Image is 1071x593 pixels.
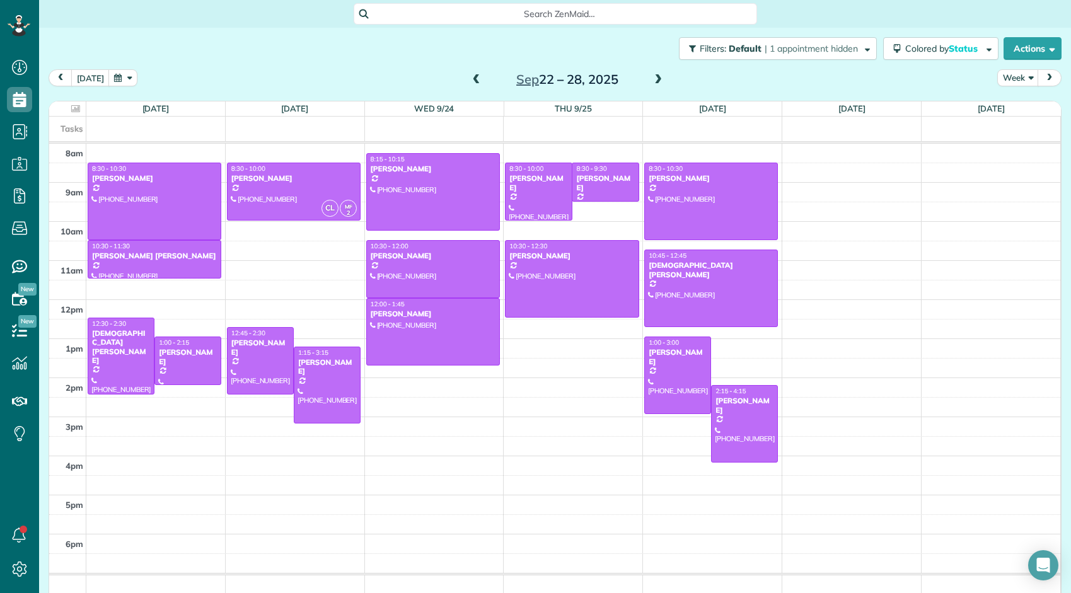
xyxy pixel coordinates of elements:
[231,164,265,173] span: 8:30 - 10:00
[489,72,646,86] h2: 22 – 28, 2025
[949,43,980,54] span: Status
[576,174,635,192] div: [PERSON_NAME]
[298,348,328,357] span: 1:15 - 3:15
[699,103,726,113] a: [DATE]
[91,251,217,260] div: [PERSON_NAME] [PERSON_NAME]
[61,124,83,134] span: Tasks
[92,242,130,250] span: 10:30 - 11:30
[838,103,865,113] a: [DATE]
[370,164,496,173] div: [PERSON_NAME]
[1004,37,1062,60] button: Actions
[281,103,308,113] a: [DATE]
[66,383,83,393] span: 2pm
[414,103,454,113] a: Wed 9/24
[370,251,496,260] div: [PERSON_NAME]
[371,242,408,250] span: 10:30 - 12:00
[61,304,83,314] span: 12pm
[516,71,539,87] span: Sep
[679,37,877,60] button: Filters: Default | 1 appointment hidden
[648,174,774,183] div: [PERSON_NAME]
[509,251,635,260] div: [PERSON_NAME]
[49,69,72,86] button: prev
[66,500,83,510] span: 5pm
[371,300,405,308] span: 12:00 - 1:45
[61,265,83,275] span: 11am
[71,69,110,86] button: [DATE]
[142,103,170,113] a: [DATE]
[648,261,774,279] div: [DEMOGRAPHIC_DATA][PERSON_NAME]
[18,283,37,296] span: New
[509,242,547,250] span: 10:30 - 12:30
[92,320,126,328] span: 12:30 - 2:30
[765,43,858,54] span: | 1 appointment hidden
[700,43,726,54] span: Filters:
[648,348,707,366] div: [PERSON_NAME]
[905,43,982,54] span: Colored by
[715,387,746,395] span: 2:15 - 4:15
[371,155,405,163] span: 8:15 - 10:15
[1038,69,1062,86] button: next
[997,69,1039,86] button: Week
[370,309,496,318] div: [PERSON_NAME]
[66,187,83,197] span: 9am
[321,200,339,217] span: CL
[509,174,568,192] div: [PERSON_NAME]
[729,43,762,54] span: Default
[231,338,290,357] div: [PERSON_NAME]
[340,207,356,219] small: 2
[66,343,83,354] span: 1pm
[715,396,774,415] div: [PERSON_NAME]
[66,461,83,471] span: 4pm
[649,251,686,260] span: 10:45 - 12:45
[91,329,151,366] div: [DEMOGRAPHIC_DATA][PERSON_NAME]
[66,422,83,432] span: 3pm
[91,174,217,183] div: [PERSON_NAME]
[576,164,606,173] span: 8:30 - 9:30
[649,164,683,173] span: 8:30 - 10:30
[883,37,999,60] button: Colored byStatus
[18,315,37,328] span: New
[231,174,357,183] div: [PERSON_NAME]
[673,37,877,60] a: Filters: Default | 1 appointment hidden
[298,358,357,376] div: [PERSON_NAME]
[66,539,83,549] span: 6pm
[509,164,543,173] span: 8:30 - 10:00
[231,329,265,337] span: 12:45 - 2:30
[345,203,352,210] span: MF
[61,226,83,236] span: 10am
[555,103,592,113] a: Thu 9/25
[978,103,1005,113] a: [DATE]
[649,338,679,347] span: 1:00 - 3:00
[92,164,126,173] span: 8:30 - 10:30
[159,338,189,347] span: 1:00 - 2:15
[1028,550,1058,580] div: Open Intercom Messenger
[158,348,217,366] div: [PERSON_NAME]
[66,148,83,158] span: 8am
